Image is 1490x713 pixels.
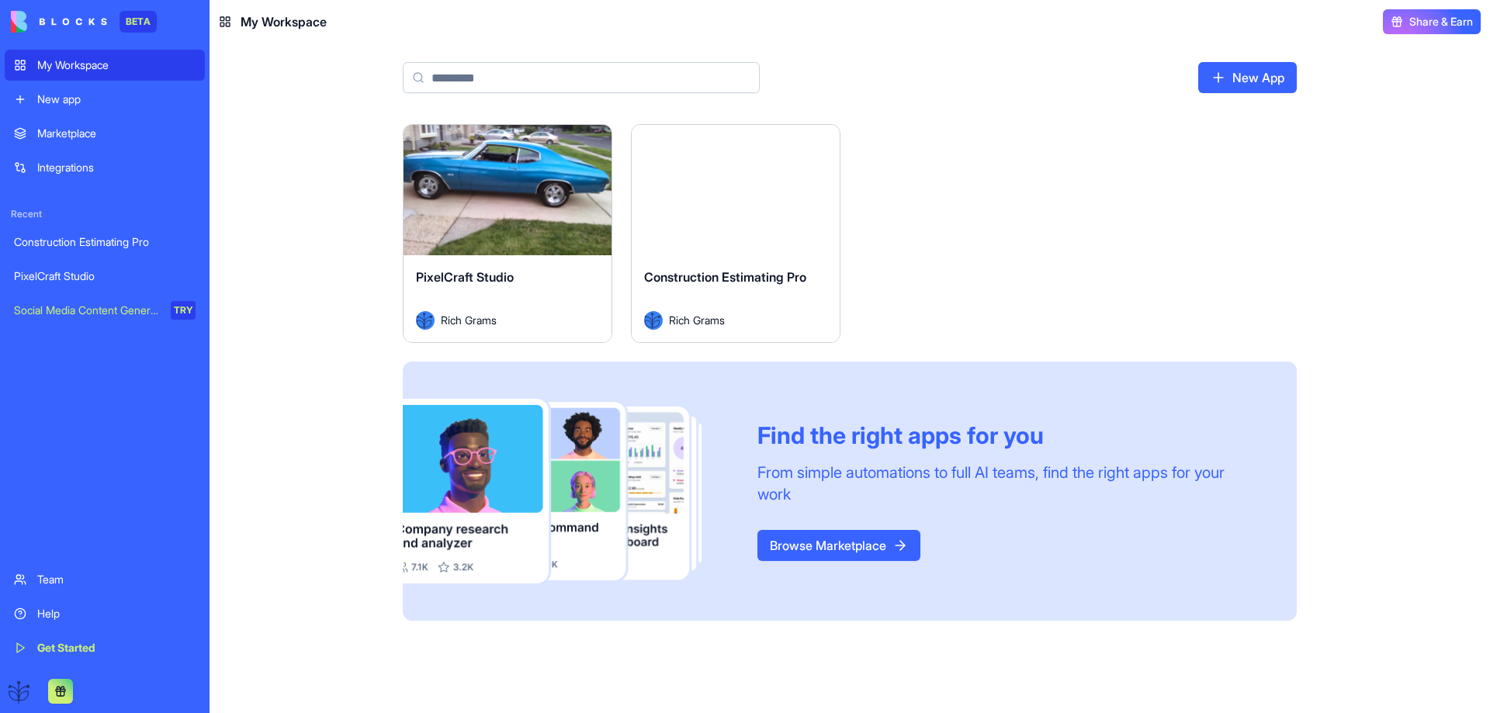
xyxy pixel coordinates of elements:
span: Construction Estimating Pro [644,269,806,285]
a: Construction Estimating Pro [5,227,205,258]
div: Marketplace [37,126,196,141]
div: Find the right apps for you [757,421,1260,449]
span: PixelCraft Studio [416,269,514,285]
img: ACg8ocJXc4biGNmL-6_84M9niqKohncbsBQNEji79DO8k46BE60Re2nP=s96-c [8,679,33,704]
div: Construction Estimating Pro [14,234,196,250]
button: Share & Earn [1383,9,1481,34]
div: Social Media Content Generator [14,303,160,318]
a: Browse Marketplace [757,530,920,561]
a: BETA [11,11,157,33]
span: Rich Grams [441,312,497,328]
a: Construction Estimating ProAvatarRich Grams [631,124,840,343]
div: TRY [171,301,196,320]
a: Get Started [5,632,205,663]
img: Avatar [644,311,663,330]
a: Help [5,598,205,629]
a: Marketplace [5,118,205,149]
a: Integrations [5,152,205,183]
div: From simple automations to full AI teams, find the right apps for your work [757,462,1260,505]
a: New App [1198,62,1297,93]
span: Rich Grams [669,312,725,328]
div: Help [37,606,196,621]
span: My Workspace [241,12,327,31]
a: My Workspace [5,50,205,81]
div: New app [37,92,196,107]
div: PixelCraft Studio [14,268,196,284]
a: Team [5,564,205,595]
img: Frame_181_egmpey.png [403,399,733,584]
a: Social Media Content GeneratorTRY [5,295,205,326]
div: Integrations [37,160,196,175]
a: New app [5,84,205,115]
div: Team [37,572,196,587]
span: Share & Earn [1409,14,1473,29]
div: Get Started [37,640,196,656]
div: BETA [120,11,157,33]
a: PixelCraft Studio [5,261,205,292]
img: Avatar [416,311,435,330]
img: logo [11,11,107,33]
span: Recent [5,208,205,220]
a: PixelCraft StudioAvatarRich Grams [403,124,612,343]
div: My Workspace [37,57,196,73]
